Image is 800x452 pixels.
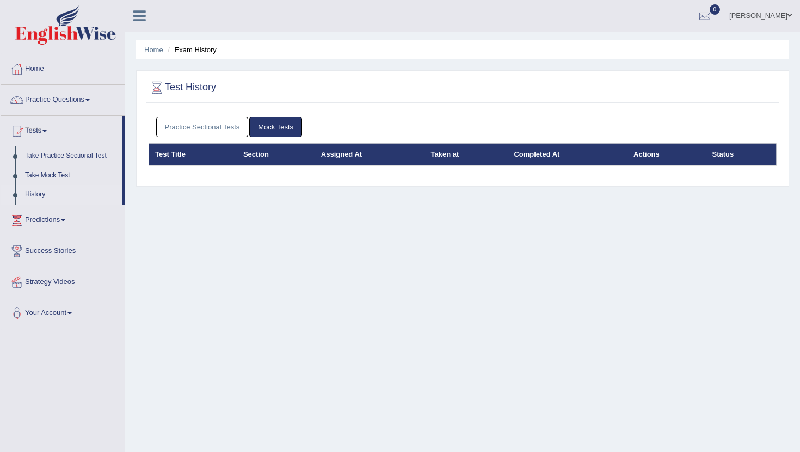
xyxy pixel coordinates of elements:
a: History [20,185,122,205]
th: Test Title [149,143,237,166]
a: Tests [1,116,122,143]
th: Actions [627,143,706,166]
span: 0 [710,4,721,15]
a: Predictions [1,205,125,232]
a: Take Practice Sectional Test [20,146,122,166]
th: Status [706,143,776,166]
th: Completed At [508,143,627,166]
a: Success Stories [1,236,125,263]
th: Taken at [425,143,508,166]
a: Mock Tests [249,117,302,137]
a: Take Mock Test [20,166,122,185]
a: Your Account [1,298,125,325]
a: Practice Questions [1,85,125,112]
a: Home [1,54,125,81]
th: Assigned At [315,143,425,166]
h2: Test History [149,79,216,96]
a: Strategy Videos [1,267,125,294]
a: Practice Sectional Tests [156,117,249,137]
th: Section [237,143,315,166]
a: Home [144,46,163,54]
li: Exam History [165,45,217,55]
